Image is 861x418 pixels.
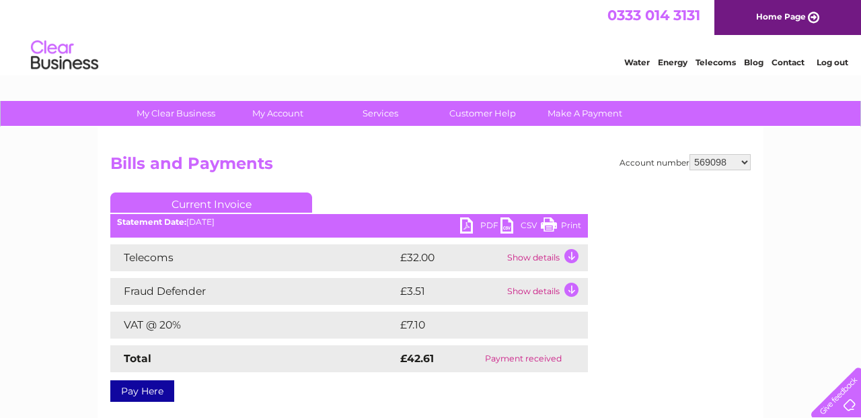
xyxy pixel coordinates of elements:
[397,278,504,305] td: £3.51
[744,57,763,67] a: Blog
[620,154,751,170] div: Account number
[110,217,588,227] div: [DATE]
[658,57,687,67] a: Energy
[772,57,804,67] a: Contact
[124,352,151,365] strong: Total
[120,101,231,126] a: My Clear Business
[504,244,588,271] td: Show details
[114,7,749,65] div: Clear Business is a trading name of Verastar Limited (registered in [GEOGRAPHIC_DATA] No. 3667643...
[696,57,736,67] a: Telecoms
[397,244,504,271] td: £32.00
[325,101,436,126] a: Services
[110,154,751,180] h2: Bills and Payments
[817,57,848,67] a: Log out
[504,278,588,305] td: Show details
[397,312,554,339] td: £7.10
[110,380,174,402] a: Pay Here
[624,57,650,67] a: Water
[459,345,588,372] td: Payment received
[30,35,99,76] img: logo.png
[223,101,334,126] a: My Account
[117,217,186,227] b: Statement Date:
[541,217,581,237] a: Print
[460,217,500,237] a: PDF
[607,7,700,24] a: 0333 014 3131
[500,217,541,237] a: CSV
[110,193,312,213] a: Current Invoice
[110,278,397,305] td: Fraud Defender
[400,352,434,365] strong: £42.61
[529,101,640,126] a: Make A Payment
[427,101,538,126] a: Customer Help
[110,244,397,271] td: Telecoms
[110,312,397,339] td: VAT @ 20%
